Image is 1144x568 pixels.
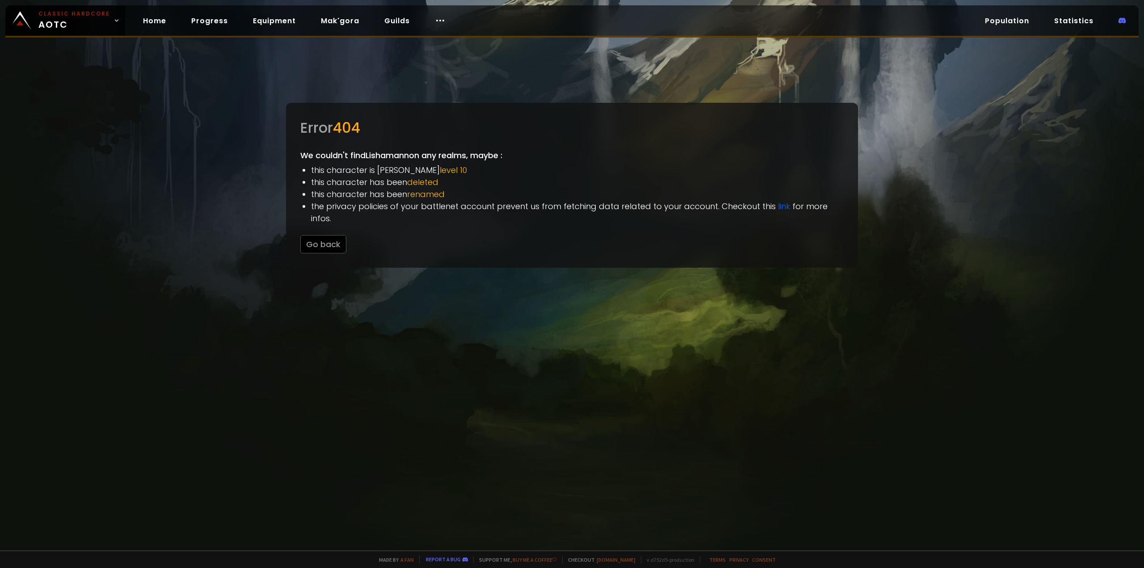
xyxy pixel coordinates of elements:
[597,556,635,563] a: [DOMAIN_NAME]
[407,189,445,200] span: renamed
[377,12,417,30] a: Guilds
[300,239,346,250] a: Go back
[300,235,346,253] button: Go back
[407,177,438,188] span: deleted
[311,188,844,200] li: this character has been
[314,12,366,30] a: Mak'gora
[136,12,173,30] a: Home
[1047,12,1101,30] a: Statistics
[311,200,844,224] li: the privacy policies of your battlenet account prevent us from fetching data related to your acco...
[562,556,635,563] span: Checkout
[473,556,557,563] span: Support me,
[286,103,858,268] div: We couldn't find Lishamann on any realms, maybe :
[440,164,467,176] span: level 10
[311,164,844,176] li: this character is [PERSON_NAME]
[374,556,414,563] span: Made by
[729,556,749,563] a: Privacy
[5,5,125,36] a: Classic HardcoreAOTC
[38,10,110,31] span: AOTC
[246,12,303,30] a: Equipment
[513,556,557,563] a: Buy me a coffee
[38,10,110,18] small: Classic Hardcore
[311,176,844,188] li: this character has been
[752,556,776,563] a: Consent
[709,556,726,563] a: Terms
[778,201,790,212] a: link
[300,117,844,139] div: Error
[333,118,360,138] span: 404
[978,12,1036,30] a: Population
[184,12,235,30] a: Progress
[426,556,461,563] a: Report a bug
[641,556,694,563] span: v. d752d5 - production
[400,556,414,563] a: a fan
